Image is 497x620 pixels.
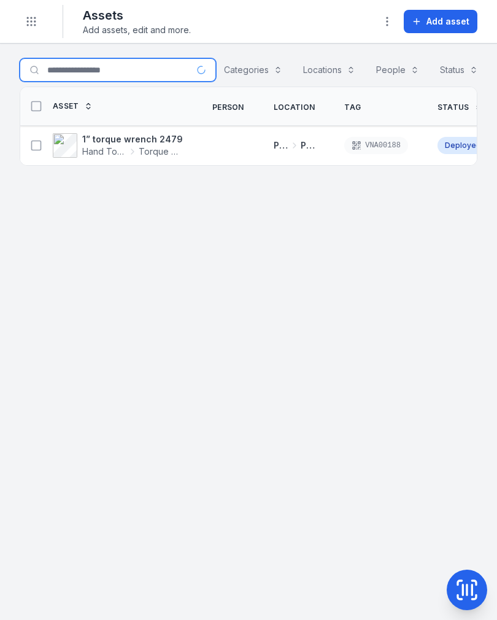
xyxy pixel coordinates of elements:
button: Add asset [404,10,477,33]
span: Add asset [426,15,469,28]
span: Status [437,103,469,112]
a: Status [437,103,483,112]
span: Asset [53,101,79,111]
button: Status [432,58,486,82]
span: Torque Wrench [139,145,183,158]
button: People [368,58,427,82]
div: VNA00188 [344,137,408,154]
span: Person [212,103,244,112]
span: Picton Workshops & Bays [274,139,288,152]
div: Deployed [437,137,488,154]
strong: 1” torque wrench 2479 [82,133,183,145]
a: 1” torque wrench 2479Hand ToolsTorque Wrench [53,133,183,158]
span: Tag [344,103,361,112]
span: Hand Tools [82,145,126,158]
a: Asset [53,101,93,111]
span: Location [274,103,315,112]
span: Add assets, edit and more. [83,24,191,36]
span: Picton - Bay 5 [301,139,315,152]
button: Categories [216,58,290,82]
h2: Assets [83,7,191,24]
button: Toggle navigation [20,10,43,33]
button: Locations [295,58,363,82]
a: Picton Workshops & BaysPicton - Bay 5 [274,139,315,152]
